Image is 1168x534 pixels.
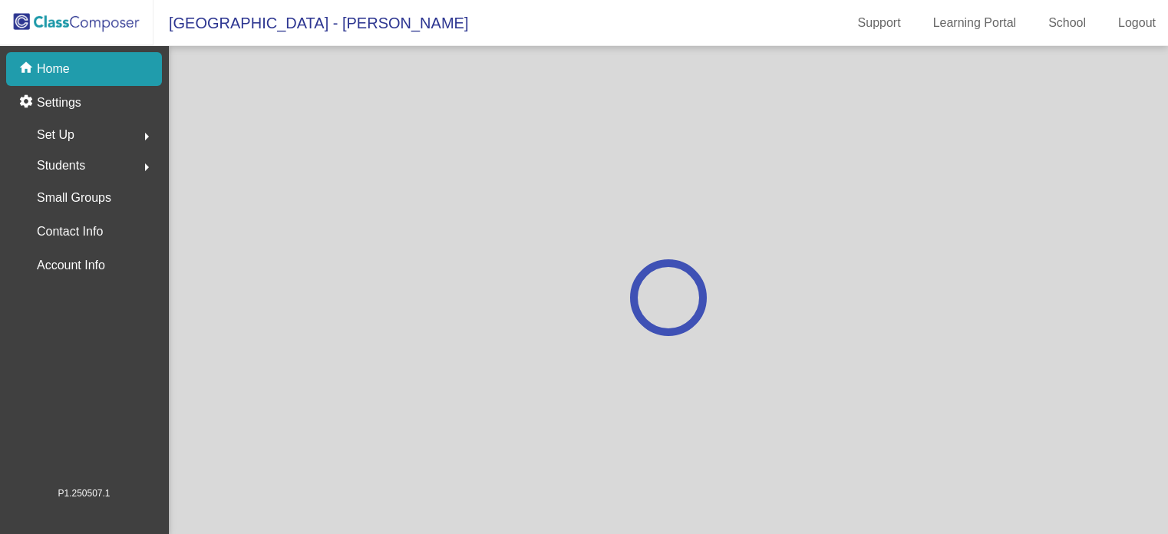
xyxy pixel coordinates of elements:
a: Learning Portal [921,11,1029,35]
p: Small Groups [37,187,111,209]
a: Support [846,11,913,35]
p: Home [37,60,70,78]
p: Settings [37,94,81,112]
p: Account Info [37,255,105,276]
span: [GEOGRAPHIC_DATA] - [PERSON_NAME] [153,11,468,35]
mat-icon: settings [18,94,37,112]
mat-icon: arrow_right [137,158,156,176]
a: School [1036,11,1098,35]
span: Students [37,155,85,176]
mat-icon: arrow_right [137,127,156,146]
a: Logout [1106,11,1168,35]
mat-icon: home [18,60,37,78]
span: Set Up [37,124,74,146]
p: Contact Info [37,221,103,242]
